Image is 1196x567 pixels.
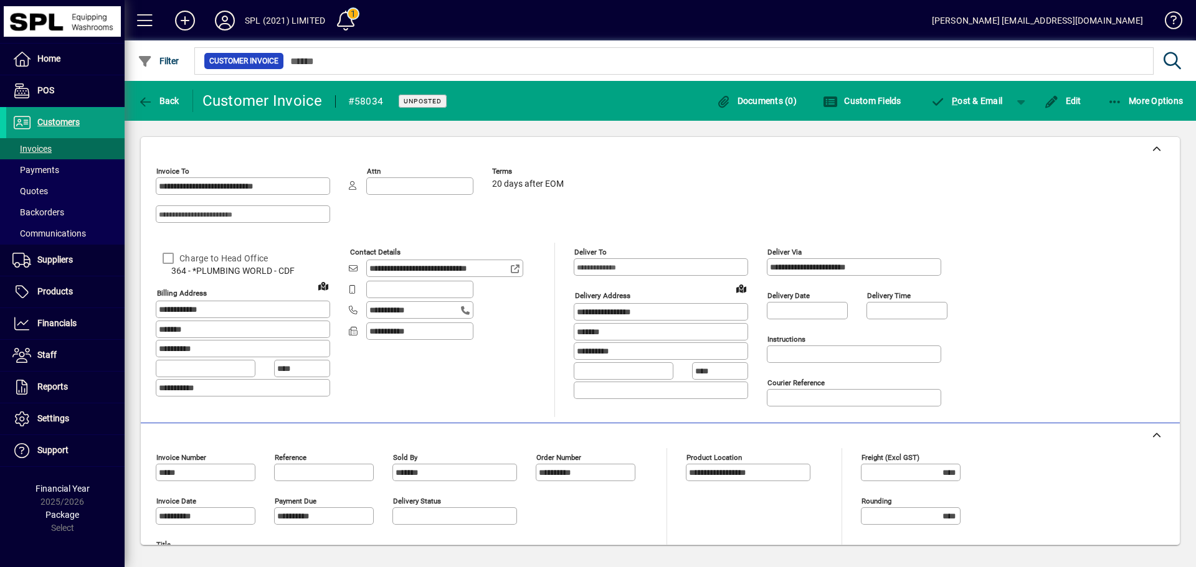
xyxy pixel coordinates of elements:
[37,117,80,127] span: Customers
[37,286,73,296] span: Products
[205,9,245,32] button: Profile
[125,90,193,112] app-page-header-button: Back
[37,445,69,455] span: Support
[156,167,189,176] mat-label: Invoice To
[348,91,384,111] div: #58034
[313,276,333,296] a: View on map
[12,186,48,196] span: Quotes
[209,55,278,67] span: Customer Invoice
[820,90,904,112] button: Custom Fields
[275,453,306,462] mat-label: Reference
[6,308,125,339] a: Financials
[861,453,919,462] mat-label: Freight (excl GST)
[6,403,125,434] a: Settings
[245,11,325,30] div: SPL (2021) LIMITED
[1108,96,1184,106] span: More Options
[37,350,57,360] span: Staff
[6,180,125,202] a: Quotes
[6,245,125,276] a: Suppliers
[156,265,330,278] span: 364 - *PLUMBING WORLD - CDF
[37,382,68,391] span: Reports
[6,223,125,244] a: Communications
[367,167,381,176] mat-label: Attn
[37,54,60,63] span: Home
[37,85,54,95] span: POS
[952,96,957,106] span: P
[6,75,125,106] a: POS
[12,165,59,175] span: Payments
[1041,90,1084,112] button: Edit
[574,248,607,256] mat-label: Deliver To
[767,378,825,387] mat-label: Courier Reference
[37,413,69,423] span: Settings
[36,484,90,494] span: Financial Year
[6,276,125,307] a: Products
[12,144,52,154] span: Invoices
[6,435,125,466] a: Support
[12,228,86,238] span: Communications
[404,97,442,105] span: Unposted
[731,278,751,298] a: View on map
[861,497,891,505] mat-label: Rounding
[492,167,567,176] span: Terms
[823,96,901,106] span: Custom Fields
[275,497,316,505] mat-label: Payment due
[867,291,911,300] mat-label: Delivery time
[45,510,79,520] span: Package
[767,335,805,344] mat-label: Instructions
[931,96,1003,106] span: ost & Email
[767,291,810,300] mat-label: Delivery date
[1044,96,1081,106] span: Edit
[6,340,125,371] a: Staff
[6,138,125,159] a: Invoices
[6,372,125,403] a: Reports
[924,90,1009,112] button: Post & Email
[6,202,125,223] a: Backorders
[716,96,797,106] span: Documents (0)
[165,9,205,32] button: Add
[138,56,179,66] span: Filter
[492,179,564,189] span: 20 days after EOM
[1156,2,1180,43] a: Knowledge Base
[536,453,581,462] mat-label: Order number
[156,453,206,462] mat-label: Invoice number
[37,318,77,328] span: Financials
[37,255,73,265] span: Suppliers
[138,96,179,106] span: Back
[686,453,742,462] mat-label: Product location
[1104,90,1187,112] button: More Options
[932,11,1143,30] div: [PERSON_NAME] [EMAIL_ADDRESS][DOMAIN_NAME]
[767,248,802,256] mat-label: Deliver via
[713,90,800,112] button: Documents (0)
[135,50,183,72] button: Filter
[393,453,417,462] mat-label: Sold by
[202,91,323,111] div: Customer Invoice
[6,44,125,75] a: Home
[135,90,183,112] button: Back
[393,497,441,505] mat-label: Delivery status
[156,497,196,505] mat-label: Invoice date
[6,159,125,180] a: Payments
[156,540,171,549] mat-label: Title
[12,207,64,217] span: Backorders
